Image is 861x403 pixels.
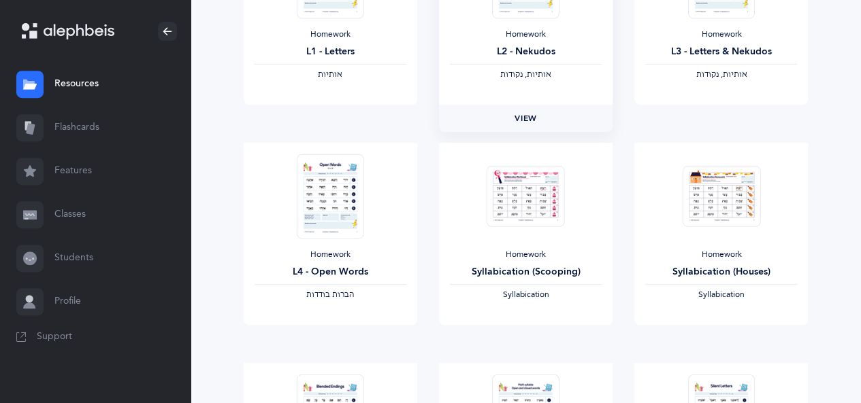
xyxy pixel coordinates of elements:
div: Syllabication [450,290,602,300]
div: Homework [645,29,797,40]
div: Syllabication (Scooping) [450,265,602,279]
div: L2 - Nekudos [450,45,602,59]
div: Homework [450,29,602,40]
div: L1 - Letters [255,45,406,59]
div: Syllabication [645,290,797,300]
span: ‫אותיות‬ [318,69,342,79]
span: Support [37,330,72,344]
span: ‫אותיות, נקודות‬ [500,69,551,79]
img: Homework_Syllabication-EN_Orange_Houses_EN_thumbnail_1724301598.png [682,165,760,227]
div: Homework [255,249,406,260]
div: L3 - Letters & Nekudos [645,45,797,59]
img: Homework_Syllabication-EN_Orange_Scooping_EN_thumbnail_1724301622.png [487,165,565,227]
a: View [439,105,613,132]
div: Homework [450,249,602,260]
div: L4 - Open Words [255,265,406,279]
div: Homework [645,249,797,260]
div: Syllabication (Houses) [645,265,797,279]
div: Homework [255,29,406,40]
span: View [515,112,536,124]
span: ‫הברות בודדות‬ [306,290,354,299]
img: Homework_L4_OpenWords_O_Orange_EN_thumbnail_1731219094.png [297,154,363,239]
span: ‫אותיות, נקודות‬ [696,69,747,79]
